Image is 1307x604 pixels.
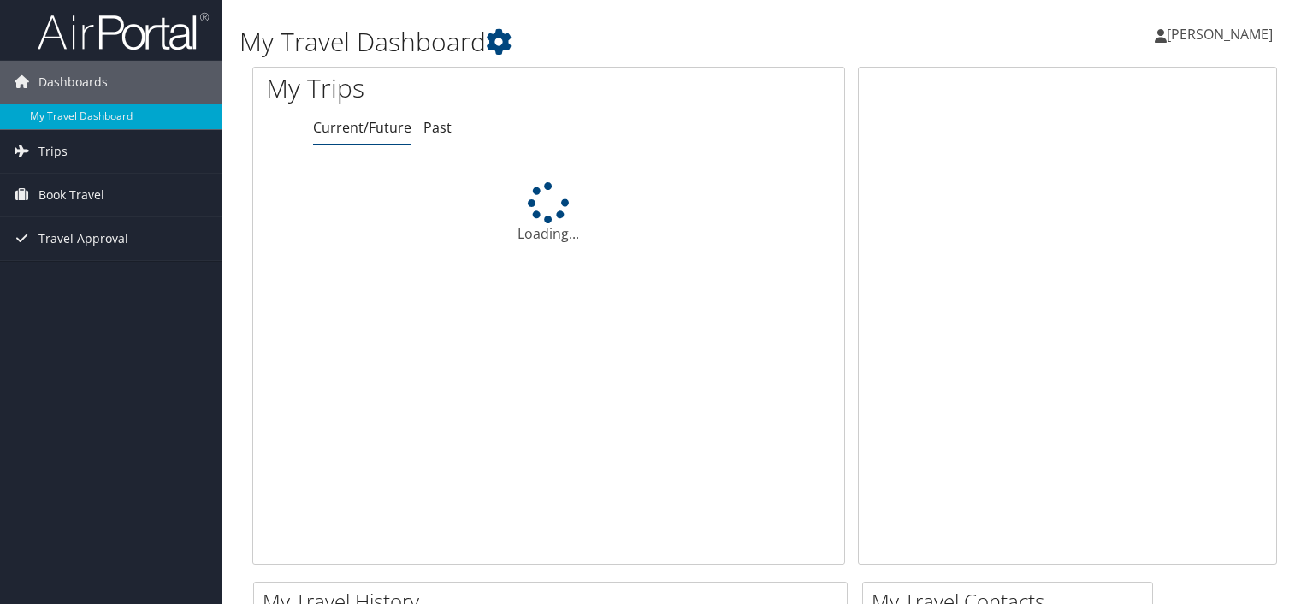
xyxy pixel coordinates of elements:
img: airportal-logo.png [38,11,209,51]
span: [PERSON_NAME] [1167,25,1273,44]
h1: My Trips [266,70,585,106]
div: Loading... [253,182,844,244]
a: [PERSON_NAME] [1155,9,1290,60]
span: Trips [38,130,68,173]
h1: My Travel Dashboard [240,24,940,60]
span: Travel Approval [38,217,128,260]
span: Dashboards [38,61,108,104]
a: Past [423,118,452,137]
span: Book Travel [38,174,104,216]
a: Current/Future [313,118,411,137]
